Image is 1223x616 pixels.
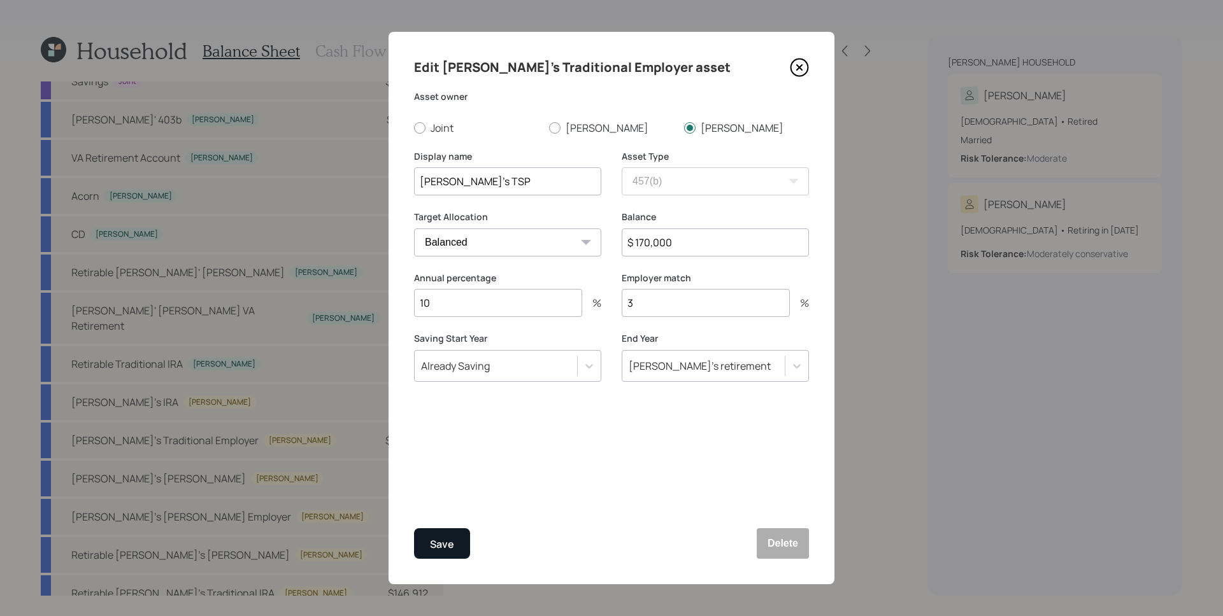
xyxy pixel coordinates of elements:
[549,121,674,135] label: [PERSON_NAME]
[414,90,809,103] label: Asset owner
[622,150,809,163] label: Asset Type
[414,272,601,284] label: Annual percentage
[684,121,809,135] label: [PERSON_NAME]
[582,298,601,308] div: %
[790,298,809,308] div: %
[414,211,601,223] label: Target Allocation
[622,272,809,284] label: Employer match
[414,121,539,135] label: Joint
[757,528,809,559] button: Delete
[629,359,771,373] div: [PERSON_NAME]'s retirement
[414,332,601,345] label: Saving Start Year
[414,150,601,163] label: Display name
[622,211,809,223] label: Balance
[421,359,490,373] div: Already Saving
[414,57,731,78] h4: Edit [PERSON_NAME]'s Traditional Employer asset
[430,536,454,553] div: Save
[622,332,809,345] label: End Year
[414,528,470,559] button: Save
